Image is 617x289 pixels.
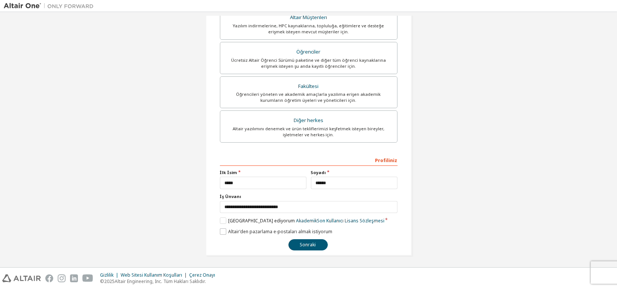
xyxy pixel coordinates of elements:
[225,12,393,23] div: Altair Müşterileri
[225,126,393,138] div: Altair yazılımını denemek ve ürün tekliflerimizi keşfetmek isteyen bireyler, işletmeler ve herkes...
[121,272,189,278] div: Web Sitesi Kullanım Koşulları
[189,272,220,278] div: Çerez Onayı
[288,239,328,250] button: Sonraki
[225,115,393,126] div: Diğer herkes
[58,274,66,282] img: instagram.svg
[225,47,393,57] div: Öğrenciler
[225,57,393,69] div: Ücretsiz Altair Öğrenci Sürümü paketine ve diğer tüm öğrenci kaynaklarına erişmek isteyen şu anda...
[100,272,121,278] div: Gizlilik
[220,194,397,200] label: İş Ünvanı
[100,278,220,285] p: © 2025 Altair Engineering, Inc. Tüm Hakları Saklıdır.
[45,274,53,282] img: facebook.svg
[225,23,393,35] div: Yazılım indirmelerine, HPC kaynaklarına, topluluğa, eğitimlere ve desteğe erişmek isteyen mevcut ...
[2,274,41,282] img: altair_logo.svg
[82,274,93,282] img: youtube.svg
[220,154,397,166] div: Profiliniz
[220,217,384,224] label: [GEOGRAPHIC_DATA] ediyorum
[220,170,306,176] label: İlk İsim
[4,2,97,10] img: Altair One
[225,81,393,92] div: Fakültesi
[311,170,397,176] label: Soyadı
[296,217,384,224] a: Akademik Son Kullanıcı Lisans Sözleşmesi
[220,228,332,235] label: Altair'den pazarlama e-postaları almak istiyorum
[70,274,78,282] img: linkedin.svg
[225,91,393,103] div: Öğrencileri yöneten ve akademik amaçlarla yazılıma erişen akademik kurumların öğretim üyeleri ve ...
